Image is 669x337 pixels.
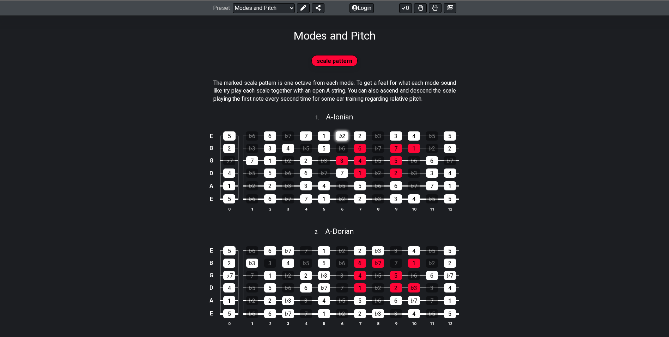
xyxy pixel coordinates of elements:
div: ♭7 [408,181,420,190]
div: 1 [318,246,330,255]
th: 9 [387,205,405,213]
div: 5 [264,283,276,292]
div: 7 [390,144,402,153]
div: 6 [264,309,276,318]
span: Preset [213,5,230,11]
div: 3 [390,194,402,203]
div: ♭7 [223,156,235,165]
th: 11 [423,320,441,327]
div: ♭5 [300,144,312,153]
div: 3 [426,283,438,292]
div: ♭3 [318,156,330,165]
div: ♭5 [372,156,384,165]
th: 12 [441,320,459,327]
div: ♭5 [336,181,348,190]
div: 4 [318,296,330,305]
div: 7 [300,246,312,255]
button: Login [349,3,374,13]
span: A - Ionian [326,113,353,121]
th: 5 [315,205,333,213]
div: 4 [444,283,456,292]
div: ♭2 [372,168,384,178]
button: Print [429,3,442,13]
div: 6 [264,194,276,203]
span: scale pattern [317,56,352,66]
div: ♭2 [426,259,438,268]
th: 0 [220,205,238,213]
span: 1 . [315,114,326,122]
div: ♭6 [246,309,258,318]
div: 4 [223,168,235,178]
div: ♭6 [408,271,420,280]
td: E [207,192,215,206]
div: ♭6 [246,246,258,255]
th: 10 [405,205,423,213]
td: A [207,179,215,193]
div: 2 [300,271,312,280]
div: 5 [390,156,402,165]
div: 1 [354,283,366,292]
div: 4 [408,194,420,203]
div: 7 [300,194,312,203]
div: ♭5 [246,168,258,178]
div: 3 [264,144,276,153]
th: 8 [369,320,387,327]
th: 5 [315,320,333,327]
div: 7 [246,271,258,280]
div: ♭6 [282,168,294,178]
div: 7 [426,296,438,305]
div: 2 [390,168,402,178]
div: ♭7 [318,168,330,178]
div: 6 [390,181,402,190]
button: Create image [444,3,456,13]
div: 5 [223,246,236,255]
th: 11 [423,205,441,213]
div: 1 [444,296,456,305]
div: 4 [354,271,366,280]
div: 3 [300,181,312,190]
th: 6 [333,320,351,327]
div: 5 [444,246,456,255]
div: 1 [318,131,330,141]
div: ♭5 [426,194,438,203]
div: ♭7 [408,296,420,305]
div: 3 [264,259,276,268]
div: 6 [354,259,366,268]
div: 4 [444,168,456,178]
button: Toggle Dexterity for all fretkits [414,3,427,13]
div: 6 [426,156,438,165]
div: 1 [264,271,276,280]
td: B [207,257,215,269]
div: 4 [354,156,366,165]
div: 2 [390,283,402,292]
div: ♭5 [246,283,258,292]
div: 6 [264,131,276,141]
div: ♭6 [246,194,258,203]
th: 0 [220,320,238,327]
div: ♭7 [282,194,294,203]
th: 1 [243,205,261,213]
div: ♭7 [223,271,235,280]
div: 1 [264,156,276,165]
th: 2 [261,320,279,327]
th: 10 [405,320,423,327]
div: 1 [223,181,235,190]
th: 7 [351,205,369,213]
div: ♭7 [282,309,294,318]
div: ♭2 [336,194,348,203]
div: 4 [408,246,420,255]
div: 7 [246,156,258,165]
div: 2 [354,309,366,318]
div: ♭3 [246,144,258,153]
div: 7 [426,181,438,190]
div: ♭3 [318,271,330,280]
th: 12 [441,205,459,213]
div: ♭6 [246,131,258,141]
td: G [207,269,215,282]
div: 5 [223,309,235,318]
div: 1 [318,194,330,203]
div: ♭3 [372,194,384,203]
div: 5 [444,309,456,318]
div: 3 [336,271,348,280]
th: 7 [351,320,369,327]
